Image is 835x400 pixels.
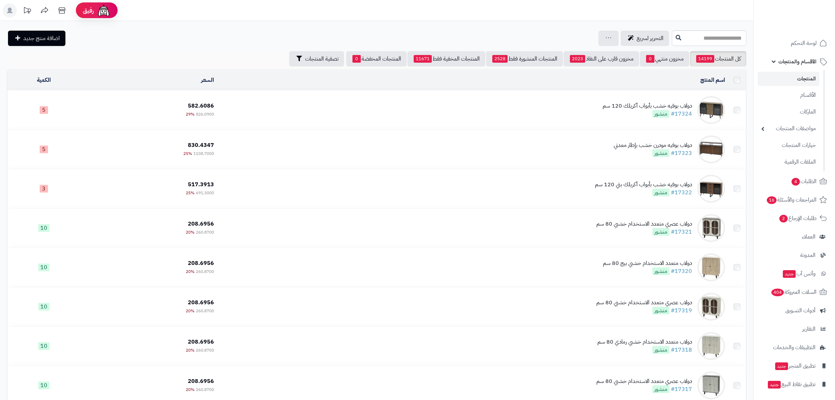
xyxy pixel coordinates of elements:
[671,267,692,275] a: #17320
[18,3,36,19] a: تحديثات المنصة
[758,339,831,356] a: التطبيقات والخدمات
[671,110,692,118] a: #17324
[289,51,344,66] button: تصفية المنتجات
[8,31,65,46] a: اضافة منتج جديد
[186,386,194,393] span: 20%
[196,386,214,393] span: 260.8700
[792,178,800,186] span: 4
[188,377,214,385] span: 208.6956
[83,6,94,15] span: رفيق
[671,346,692,354] a: #17318
[652,346,669,354] span: منشور
[671,149,692,157] a: #17323
[652,385,669,393] span: منشور
[788,5,828,20] img: logo-2.png
[783,270,796,278] span: جديد
[697,96,725,124] img: دولاب بوفيه خشب بأبواب أكريلك 120 سم
[758,210,831,227] a: طلبات الإرجاع2
[596,299,692,307] div: دولاب عصري متعدد الاستخدام خشبي 80 سم
[696,55,714,63] span: 14199
[346,51,407,66] a: المنتجات المخفضة0
[697,253,725,281] img: دولاب متعدد الاستخدام خشبي بيج 80 سم
[188,220,214,228] span: 208.6956
[671,385,692,393] a: #17317
[596,377,692,385] div: دولاب عصري متعدد الاستخدام خشبي 80 سم
[188,298,214,307] span: 208.6956
[697,293,725,321] img: دولاب عصري متعدد الاستخدام خشبي 80 سم
[97,3,111,17] img: ai-face.png
[564,51,639,66] a: مخزون قارب على النفاذ2023
[603,259,692,267] div: دولاب متعدد الاستخدام خشبي بيج 80 سم
[596,220,692,228] div: دولاب عصري متعدد الاستخدام خشبي 80 سم
[186,190,194,196] span: 25%
[201,76,214,84] a: السعر
[621,31,669,46] a: التحرير لسريع
[193,150,214,157] span: 1108.7000
[37,76,51,84] a: الكمية
[186,308,194,314] span: 20%
[40,185,48,193] span: 3
[196,229,214,235] span: 260.8700
[758,247,831,264] a: المدونة
[595,181,692,189] div: دولاب بوفيه خشب بأبواب أكريلك بني 120 سم
[614,141,692,149] div: دولاب بوفيه مودرن خشب بإطار معدني
[758,104,819,119] a: الماركات
[779,213,817,223] span: طلبات الإرجاع
[697,371,725,399] img: دولاب عصري متعدد الاستخدام خشبي 80 سم
[758,284,831,300] a: السلات المتروكة404
[38,342,49,350] span: 10
[758,88,819,103] a: الأقسام
[652,307,669,314] span: منشور
[188,259,214,267] span: 208.6956
[758,358,831,374] a: تطبيق المتجرجديد
[758,72,819,86] a: المنتجات
[305,55,339,63] span: تصفية المنتجات
[38,303,49,311] span: 10
[779,214,788,222] span: 2
[671,306,692,315] a: #17319
[671,228,692,236] a: #17321
[186,111,194,117] span: 29%
[802,232,816,242] span: العملاء
[186,229,194,235] span: 20%
[758,191,831,208] a: المراجعات والأسئلة16
[603,102,692,110] div: دولاب بوفيه خشب بأبواب أكريلك 120 سم
[652,189,669,196] span: منشور
[758,321,831,337] a: التقارير
[766,195,817,205] span: المراجعات والأسئلة
[652,267,669,275] span: منشور
[188,102,214,110] span: 582.6086
[758,35,831,52] a: لوحة التحكم
[782,269,816,279] span: وآتس آب
[697,332,725,360] img: دولاب متعدد الاستخدام خشبي رمادي 80 سم
[196,190,214,196] span: 691.3000
[196,308,214,314] span: 260.8700
[767,196,777,204] span: 16
[196,347,214,353] span: 260.8700
[186,268,194,275] span: 20%
[775,362,788,370] span: جديد
[771,287,817,297] span: السلات المتروكة
[652,228,669,236] span: منشور
[188,338,214,346] span: 208.6956
[196,268,214,275] span: 260.8700
[646,55,654,63] span: 0
[690,51,746,66] a: كل المنتجات14199
[188,180,214,189] span: 517.3913
[758,228,831,245] a: العملاء
[492,55,508,63] span: 2528
[791,38,817,48] span: لوحة التحكم
[188,141,214,149] span: 830.4347
[40,146,48,153] span: 5
[771,288,784,296] span: 404
[196,111,214,117] span: 826.0900
[38,382,49,389] span: 10
[758,265,831,282] a: وآتس آبجديد
[407,51,485,66] a: المنتجات المخفية فقط11671
[800,250,816,260] span: المدونة
[23,34,60,42] span: اضافة منتج جديد
[570,55,585,63] span: 2023
[486,51,563,66] a: المنتجات المنشورة فقط2528
[758,376,831,393] a: تطبيق نقاط البيعجديد
[700,76,725,84] a: اسم المنتج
